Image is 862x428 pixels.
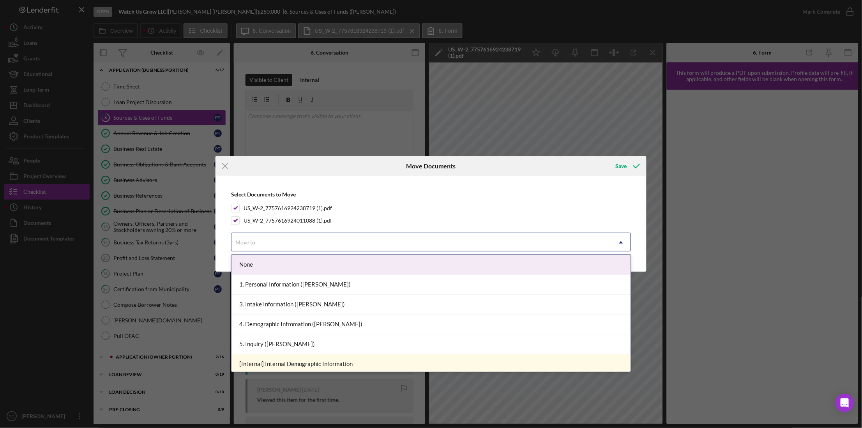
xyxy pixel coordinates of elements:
label: US_W-2_7757616924238719 (1).pdf [244,204,332,212]
div: Move to [235,239,255,246]
div: 5. Inquiry ([PERSON_NAME]) [231,334,631,354]
button: Save [608,158,646,174]
div: 4. Demographic Infromation ([PERSON_NAME]) [231,315,631,334]
div: None [231,255,631,275]
div: 1. Personal Information ([PERSON_NAME]) [231,275,631,295]
div: Save [616,158,627,174]
div: 3. Intake Information ([PERSON_NAME]) [231,295,631,315]
h6: Move Documents [406,163,456,170]
label: US_W-2_7757616924011088 (1).pdf [244,217,332,225]
div: Open Intercom Messenger [836,394,854,412]
div: [Internal] Internal Demographic Information [231,354,631,374]
b: Select Documents to Move [231,191,296,198]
